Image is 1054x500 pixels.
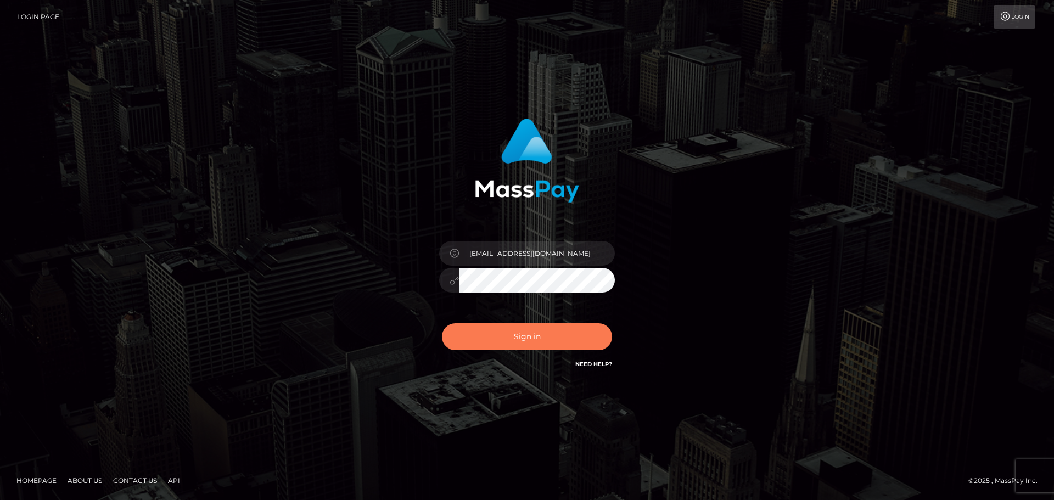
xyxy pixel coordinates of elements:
input: Username... [459,241,615,266]
div: © 2025 , MassPay Inc. [968,475,1046,487]
a: API [164,472,184,489]
button: Sign in [442,323,612,350]
a: Need Help? [575,361,612,368]
a: Homepage [12,472,61,489]
a: About Us [63,472,106,489]
a: Contact Us [109,472,161,489]
a: Login [994,5,1035,29]
img: MassPay Login [475,119,579,203]
a: Login Page [17,5,59,29]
